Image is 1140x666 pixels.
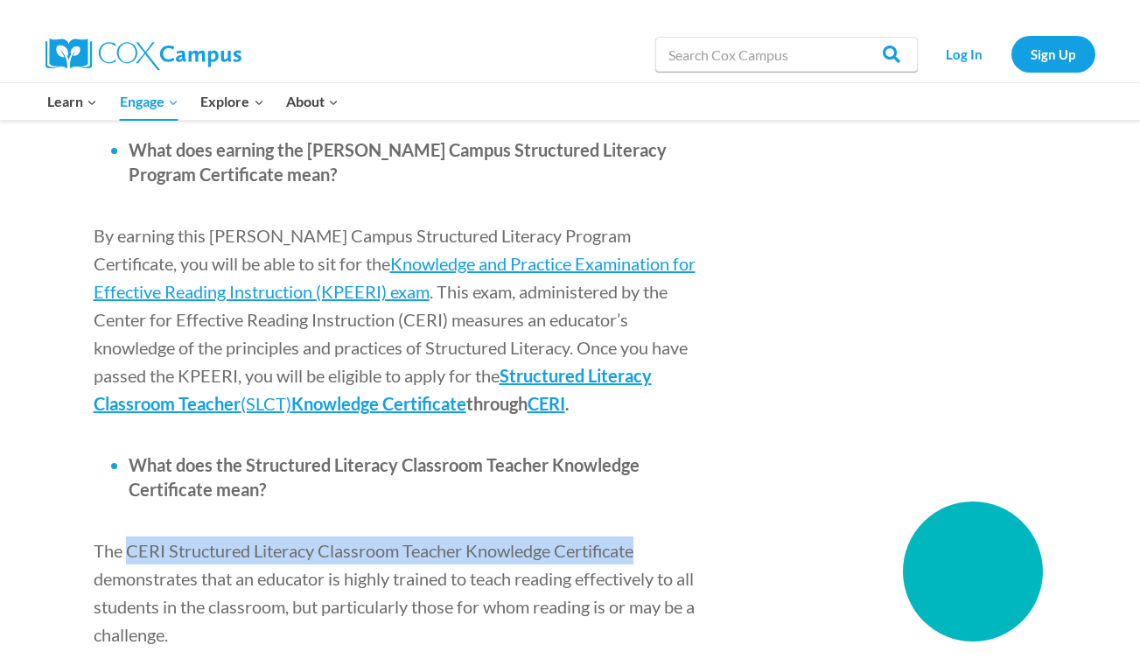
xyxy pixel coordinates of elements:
span: through [466,393,528,414]
span: (SLCT) [241,393,291,414]
a: Sign Up [1011,36,1095,72]
nav: Secondary Navigation [927,36,1095,72]
button: Child menu of Engage [108,83,190,120]
span: What does the Structured Literacy Classroom Teacher Knowledge Certificate mean? [129,454,640,500]
button: Child menu of Explore [190,83,276,120]
span: . [565,393,570,414]
span: By earning this [PERSON_NAME] Campus Structured Literacy Program Certificate, you will be able to... [94,225,631,274]
button: Child menu of About [275,83,350,120]
span: The CERI Structured Literacy Classroom Teacher Knowledge Certificate demonstrates that an educato... [94,540,695,645]
button: Child menu of Learn [37,83,109,120]
img: Cox Campus [45,39,241,70]
a: CERI [528,393,565,414]
a: Log In [927,36,1003,72]
span: Knowledge Certificate [291,393,466,414]
a: Knowledge and Practice Examination for Effective Reading Instruction (KPEERI) exam [94,253,696,302]
input: Search Cox Campus [655,37,918,72]
span: What does earning the [PERSON_NAME] Campus Structured Literacy Program Certificate mean? [129,139,667,185]
nav: Primary Navigation [37,83,350,120]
